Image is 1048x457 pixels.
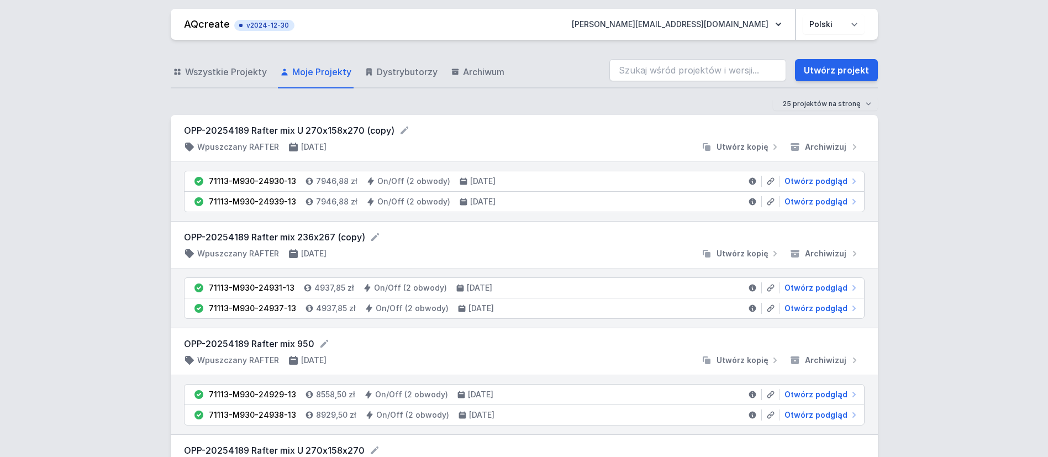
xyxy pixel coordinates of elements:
[377,176,450,187] h4: On/Off (2 obwody)
[184,337,865,350] form: OPP-20254189 Rafter mix 950
[377,196,450,207] h4: On/Off (2 obwody)
[292,65,351,78] span: Moje Projekty
[369,445,380,456] button: Edytuj nazwę projektu
[209,303,296,314] div: 71113-M930-24937-13
[316,409,356,421] h4: 8929,50 zł
[316,176,357,187] h4: 7946,88 zł
[234,18,294,31] button: v2024-12-30
[463,65,504,78] span: Archiwum
[301,248,326,259] h4: [DATE]
[717,141,768,153] span: Utwórz kopię
[784,176,847,187] span: Otwórz podgląd
[209,196,296,207] div: 71113-M930-24939-13
[316,303,356,314] h4: 4937,85 zł
[469,409,494,421] h4: [DATE]
[209,389,296,400] div: 71113-M930-24929-13
[805,141,846,153] span: Archiwizuj
[697,141,785,153] button: Utwórz kopię
[376,303,449,314] h4: On/Off (2 obwody)
[805,248,846,259] span: Archiwizuj
[449,56,507,88] a: Archiwum
[467,282,492,293] h4: [DATE]
[697,248,785,259] button: Utwórz kopię
[780,303,860,314] a: Otwórz podgląd
[301,141,326,153] h4: [DATE]
[717,355,768,366] span: Utwórz kopię
[784,389,847,400] span: Otwórz podgląd
[375,389,448,400] h4: On/Off (2 obwody)
[197,141,279,153] h4: Wpuszczany RAFTER
[171,56,269,88] a: Wszystkie Projekty
[209,176,296,187] div: 71113-M930-24930-13
[785,141,865,153] button: Archiwizuj
[784,303,847,314] span: Otwórz podgląd
[780,409,860,421] a: Otwórz podgląd
[185,65,267,78] span: Wszystkie Projekty
[795,59,878,81] a: Utwórz projekt
[184,230,865,244] form: OPP-20254189 Rafter mix 236x267 (copy)
[803,14,865,34] select: Wybierz język
[697,355,785,366] button: Utwórz kopię
[784,409,847,421] span: Otwórz podgląd
[468,389,493,400] h4: [DATE]
[609,59,786,81] input: Szukaj wśród projektów i wersji...
[563,14,791,34] button: [PERSON_NAME][EMAIL_ADDRESS][DOMAIN_NAME]
[468,303,494,314] h4: [DATE]
[805,355,846,366] span: Archiwizuj
[184,124,865,137] form: OPP-20254189 Rafter mix U 270x158x270 (copy)
[780,282,860,293] a: Otwórz podgląd
[370,232,381,243] button: Edytuj nazwę projektu
[209,409,296,421] div: 71113-M930-24938-13
[197,355,279,366] h4: Wpuszczany RAFTER
[785,355,865,366] button: Archiwizuj
[278,56,354,88] a: Moje Projekty
[470,176,496,187] h4: [DATE]
[362,56,440,88] a: Dystrybutorzy
[209,282,294,293] div: 71113-M930-24931-13
[376,409,449,421] h4: On/Off (2 obwody)
[399,125,410,136] button: Edytuj nazwę projektu
[184,444,865,457] form: OPP-20254189 Rafter mix U 270x158x270
[301,355,326,366] h4: [DATE]
[314,282,354,293] h4: 4937,85 zł
[784,282,847,293] span: Otwórz podgląd
[240,21,289,30] span: v2024-12-30
[316,389,355,400] h4: 8558,50 zł
[184,18,230,30] a: AQcreate
[316,196,357,207] h4: 7946,88 zł
[319,338,330,349] button: Edytuj nazwę projektu
[785,248,865,259] button: Archiwizuj
[784,196,847,207] span: Otwórz podgląd
[780,176,860,187] a: Otwórz podgląd
[780,196,860,207] a: Otwórz podgląd
[377,65,438,78] span: Dystrybutorzy
[780,389,860,400] a: Otwórz podgląd
[197,248,279,259] h4: Wpuszczany RAFTER
[470,196,496,207] h4: [DATE]
[374,282,447,293] h4: On/Off (2 obwody)
[717,248,768,259] span: Utwórz kopię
